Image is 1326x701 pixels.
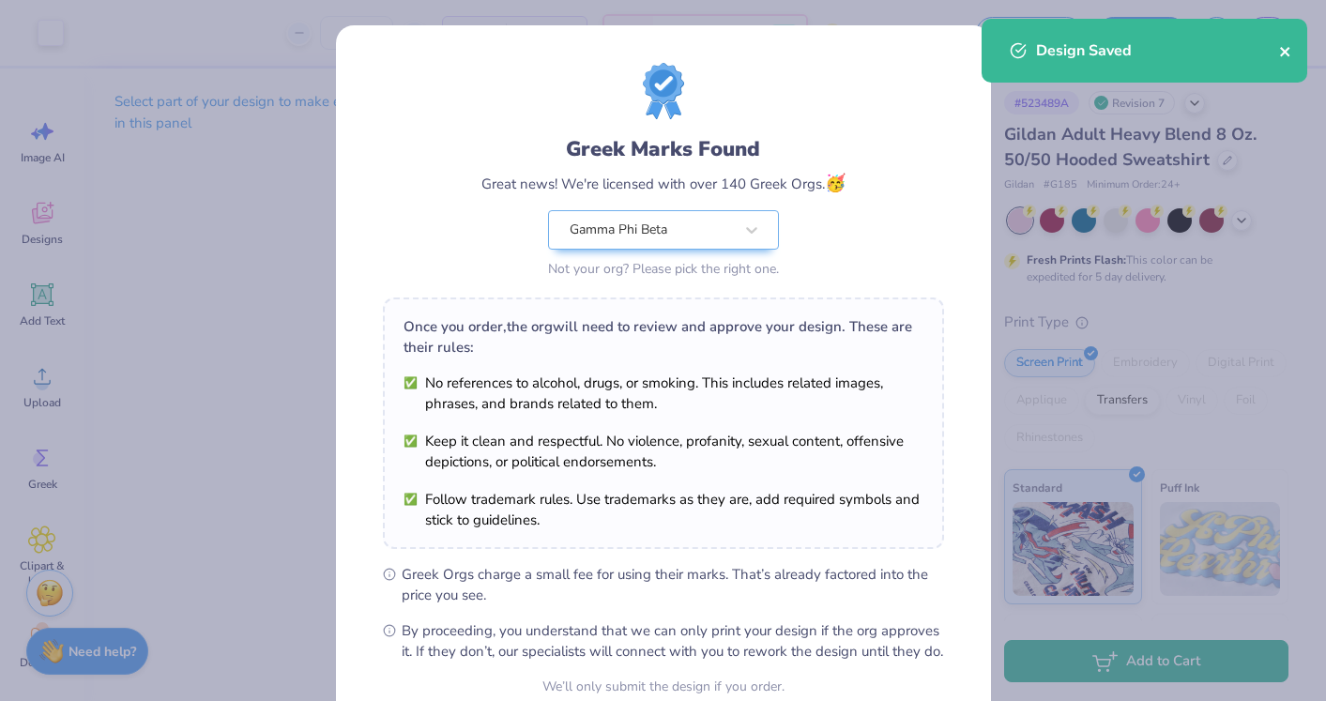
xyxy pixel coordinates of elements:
div: Design Saved [1036,39,1279,62]
div: Greek Marks Found [566,134,760,164]
button: close [1279,39,1292,62]
div: Not your org? Please pick the right one. [548,259,779,279]
li: Keep it clean and respectful. No violence, profanity, sexual content, offensive depictions, or po... [404,431,923,472]
li: Follow trademark rules. Use trademarks as they are, add required symbols and stick to guidelines. [404,489,923,530]
div: Once you order, the org will need to review and approve your design. These are their rules: [404,316,923,358]
img: License badge [643,63,684,119]
li: No references to alcohol, drugs, or smoking. This includes related images, phrases, and brands re... [404,373,923,414]
span: 🥳 [825,172,846,194]
div: Great news! We're licensed with over 140 Greek Orgs. [481,171,846,196]
div: We’ll only submit the design if you order. [542,677,785,696]
span: By proceeding, you understand that we can only print your design if the org approves it. If they ... [402,620,944,662]
span: Greek Orgs charge a small fee for using their marks. That’s already factored into the price you see. [402,564,944,605]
